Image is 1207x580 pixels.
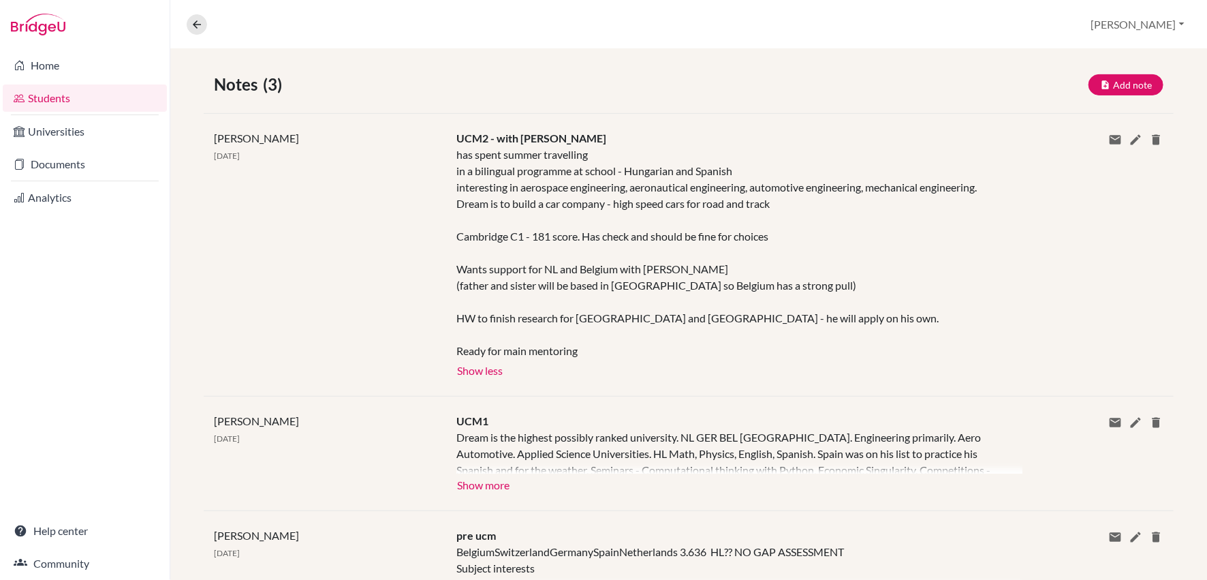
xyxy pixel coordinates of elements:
[214,414,299,427] span: [PERSON_NAME]
[456,359,503,380] button: Show less
[214,151,240,161] span: [DATE]
[3,52,167,79] a: Home
[456,529,496,542] span: pre ucm
[1088,74,1163,95] button: Add note
[11,14,65,35] img: Bridge-U
[3,85,167,112] a: Students
[1085,12,1191,37] button: [PERSON_NAME]
[214,548,240,558] span: [DATE]
[263,72,287,97] span: (3)
[456,429,1002,474] div: Dream is the highest possibly ranked university. NL GER BEL [GEOGRAPHIC_DATA]. Engineering primar...
[456,132,606,144] span: UCM2 - with [PERSON_NAME]
[3,184,167,211] a: Analytics
[214,132,299,144] span: [PERSON_NAME]
[3,517,167,545] a: Help center
[456,414,488,427] span: UCM1
[456,474,510,494] button: Show more
[214,433,240,444] span: [DATE]
[3,118,167,145] a: Universities
[214,529,299,542] span: [PERSON_NAME]
[3,550,167,577] a: Community
[214,72,263,97] span: Notes
[456,147,1002,359] div: has spent summer travelling in a bilingual programme at school - Hungarian and Spanish interestin...
[3,151,167,178] a: Documents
